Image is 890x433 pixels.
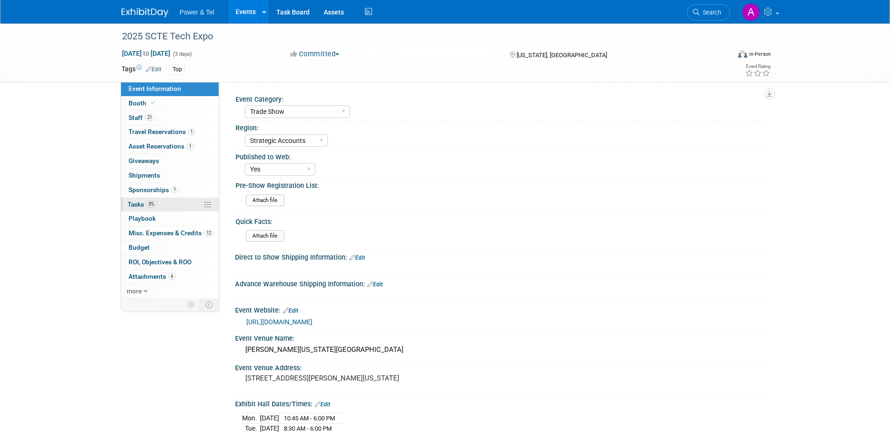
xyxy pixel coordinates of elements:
[129,172,160,179] span: Shipments
[129,273,175,280] span: Attachments
[745,64,770,69] div: Event Rating
[187,143,194,150] span: 1
[121,284,219,299] a: more
[183,299,200,311] td: Personalize Event Tab Strip
[121,97,219,111] a: Booth
[127,287,142,295] span: more
[146,201,157,208] span: 0%
[236,179,765,190] div: Pre-Show Registration List:
[121,125,219,139] a: Travel Reservations1
[287,49,343,59] button: Committed
[170,65,185,75] div: Top
[129,186,178,194] span: Sponsorships
[121,82,219,96] a: Event Information
[129,142,194,150] span: Asset Reservations
[235,361,769,373] div: Event Venue Address:
[517,52,607,59] span: [US_STATE], [GEOGRAPHIC_DATA]
[350,254,365,261] a: Edit
[129,215,156,222] span: Playbook
[129,229,213,237] span: Misc. Expenses & Credits
[121,241,219,255] a: Budget
[738,50,747,58] img: Format-Inperson.png
[284,415,335,422] span: 10:45 AM - 6:00 PM
[121,198,219,212] a: Tasks0%
[235,277,769,289] div: Advance Warehouse Shipping Information:
[675,49,771,63] div: Event Format
[121,226,219,240] a: Misc. Expenses & Credits12
[121,140,219,154] a: Asset Reservations1
[242,343,762,357] div: [PERSON_NAME][US_STATE][GEOGRAPHIC_DATA]
[235,303,769,315] div: Event Website:
[122,64,161,75] td: Tags
[235,250,769,262] div: Direct to Show Shipping Information:
[119,28,716,45] div: 2025 SCTE Tech Expo
[129,258,191,266] span: ROI, Objectives & ROO
[235,397,769,409] div: Exhibit Hall Dates/Times:
[172,51,192,57] span: (3 days)
[142,50,151,57] span: to
[284,425,332,432] span: 8:30 AM - 6:00 PM
[129,128,195,135] span: Travel Reservations
[121,270,219,284] a: Attachments6
[121,154,219,168] a: Giveaways
[204,230,213,237] span: 12
[180,8,214,16] span: Power & Tel
[151,100,155,105] i: Booth reservation complete
[700,9,721,16] span: Search
[168,273,175,280] span: 6
[236,121,765,133] div: Region:
[242,413,260,423] td: Mon.
[121,169,219,183] a: Shipments
[246,318,312,326] a: [URL][DOMAIN_NAME]
[188,128,195,135] span: 1
[315,401,330,408] a: Edit
[129,114,154,121] span: Staff
[171,186,178,193] span: 1
[146,66,161,73] a: Edit
[283,307,298,314] a: Edit
[129,85,181,92] span: Event Information
[236,215,765,226] div: Quick Facts:
[122,49,171,58] span: [DATE] [DATE]
[121,255,219,269] a: ROI, Objectives & ROO
[236,150,765,162] div: Published to Web:
[367,281,383,288] a: Edit
[121,212,219,226] a: Playbook
[121,183,219,197] a: Sponsorships1
[121,111,219,125] a: Staff21
[129,244,150,251] span: Budget
[742,3,760,21] img: Alina Dorion
[236,92,765,104] div: Event Category:
[199,299,219,311] td: Toggle Event Tabs
[129,99,157,107] span: Booth
[260,413,279,423] td: [DATE]
[687,4,730,21] a: Search
[145,114,154,121] span: 21
[128,201,157,208] span: Tasks
[235,331,769,343] div: Event Venue Name:
[749,51,771,58] div: In-Person
[129,157,159,164] span: Giveaways
[245,374,447,382] pre: [STREET_ADDRESS][PERSON_NAME][US_STATE]
[122,8,168,17] img: ExhibitDay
